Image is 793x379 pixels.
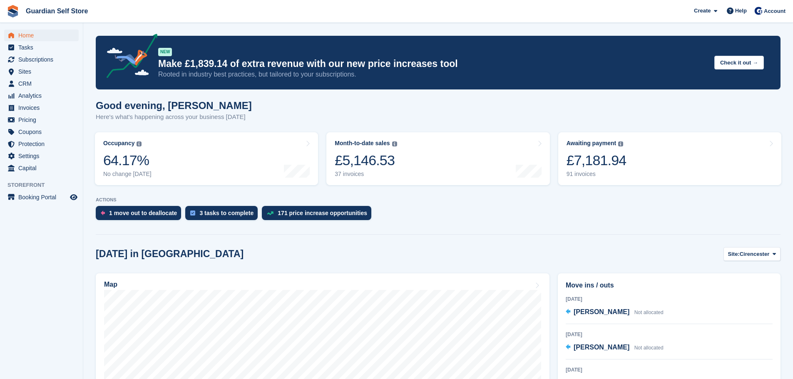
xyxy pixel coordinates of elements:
span: Home [18,30,68,41]
img: task-75834270c22a3079a89374b754ae025e5fb1db73e45f91037f5363f120a921f8.svg [190,211,195,216]
div: NEW [158,48,172,56]
img: price_increase_opportunities-93ffe204e8149a01c8c9dc8f82e8f89637d9d84a8eef4429ea346261dce0b2c0.svg [267,211,273,215]
div: 64.17% [103,152,152,169]
span: [PERSON_NAME] [574,344,629,351]
span: CRM [18,78,68,89]
div: 1 move out to deallocate [109,210,177,216]
a: menu [4,54,79,65]
img: icon-info-grey-7440780725fd019a000dd9b08b2336e03edf1995a4989e88bcd33f0948082b44.svg [137,141,142,146]
div: Occupancy [103,140,134,147]
span: [PERSON_NAME] [574,308,629,315]
div: [DATE] [566,295,773,303]
a: menu [4,78,79,89]
a: menu [4,42,79,53]
h2: [DATE] in [GEOGRAPHIC_DATA] [96,248,244,260]
a: Month-to-date sales £5,146.53 37 invoices [326,132,549,185]
img: move_outs_to_deallocate_icon-f764333ba52eb49d3ac5e1228854f67142a1ed5810a6f6cc68b1a99e826820c5.svg [101,211,105,216]
span: Pricing [18,114,68,126]
span: Coupons [18,126,68,138]
div: £5,146.53 [335,152,397,169]
a: menu [4,102,79,114]
a: [PERSON_NAME] Not allocated [566,307,664,318]
span: Help [735,7,747,15]
span: Storefront [7,181,83,189]
a: Awaiting payment £7,181.94 91 invoices [558,132,781,185]
a: menu [4,66,79,77]
a: Occupancy 64.17% No change [DATE] [95,132,318,185]
div: Month-to-date sales [335,140,390,147]
a: 171 price increase opportunities [262,206,375,224]
span: Not allocated [634,310,664,315]
div: No change [DATE] [103,171,152,178]
div: 91 invoices [567,171,626,178]
h2: Move ins / outs [566,280,773,290]
img: icon-info-grey-7440780725fd019a000dd9b08b2336e03edf1995a4989e88bcd33f0948082b44.svg [392,141,397,146]
a: menu [4,126,79,138]
div: Awaiting payment [567,140,617,147]
a: 1 move out to deallocate [96,206,185,224]
span: Capital [18,162,68,174]
div: 37 invoices [335,171,397,178]
img: price-adjustments-announcement-icon-8257ccfd72463d97f412b2fc003d46551f7dbcb40ab6d574587a9cd5c0d94... [99,34,158,81]
div: [DATE] [566,366,773,374]
span: Settings [18,150,68,162]
p: Make £1,839.14 of extra revenue with our new price increases tool [158,58,708,70]
span: Protection [18,138,68,150]
span: Tasks [18,42,68,53]
span: Analytics [18,90,68,102]
span: Cirencester [740,250,770,258]
div: £7,181.94 [567,152,626,169]
a: menu [4,114,79,126]
span: Account [764,7,786,15]
div: 171 price increase opportunities [278,210,367,216]
span: Site: [728,250,740,258]
div: [DATE] [566,331,773,338]
p: Rooted in industry best practices, but tailored to your subscriptions. [158,70,708,79]
button: Check it out → [714,56,764,69]
a: menu [4,90,79,102]
p: Here's what's happening across your business [DATE] [96,112,252,122]
span: Not allocated [634,345,664,351]
span: Subscriptions [18,54,68,65]
h2: Map [104,281,117,288]
button: Site: Cirencester [723,247,781,261]
a: menu [4,30,79,41]
a: Preview store [69,192,79,202]
a: 3 tasks to complete [185,206,262,224]
a: menu [4,162,79,174]
a: menu [4,138,79,150]
img: stora-icon-8386f47178a22dfd0bd8f6a31ec36ba5ce8667c1dd55bd0f319d3a0aa187defe.svg [7,5,19,17]
span: Create [694,7,711,15]
img: Tom Scott [754,7,763,15]
span: Invoices [18,102,68,114]
span: Sites [18,66,68,77]
span: Booking Portal [18,191,68,203]
a: menu [4,191,79,203]
h1: Good evening, [PERSON_NAME] [96,100,252,111]
p: ACTIONS [96,197,781,203]
a: menu [4,150,79,162]
a: Guardian Self Store [22,4,91,18]
img: icon-info-grey-7440780725fd019a000dd9b08b2336e03edf1995a4989e88bcd33f0948082b44.svg [618,141,623,146]
div: 3 tasks to complete [199,210,254,216]
a: [PERSON_NAME] Not allocated [566,342,664,353]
